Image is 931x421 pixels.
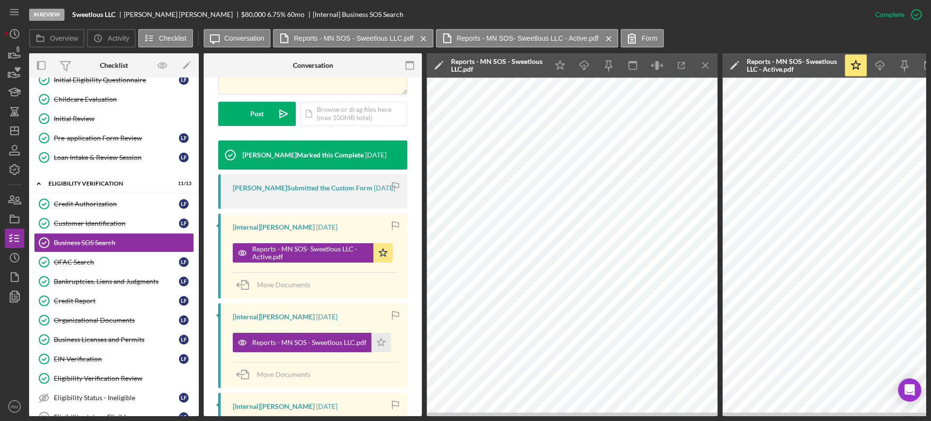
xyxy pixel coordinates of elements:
[316,223,337,231] time: 2025-07-01 14:44
[54,76,179,84] div: Initial Eligibility Questionnaire
[100,62,128,69] div: Checklist
[179,393,189,403] div: L F
[54,258,179,266] div: OFAC Search
[174,181,192,187] div: 11 / 13
[365,151,386,159] time: 2025-07-03 20:47
[87,29,135,47] button: Activity
[179,315,189,325] div: L F
[50,34,78,42] label: Overview
[316,313,337,321] time: 2025-07-01 14:44
[72,11,115,18] b: Sweetlous LLC
[242,151,364,159] div: [PERSON_NAME] Marked this Complete
[257,281,310,289] span: Move Documents
[233,273,320,297] button: Move Documents
[179,133,189,143] div: L F
[34,90,194,109] a: Childcare Evaluation
[34,252,194,272] a: OFAC SearchLF
[34,272,194,291] a: Bankruptcies, Liens and JudgmentsLF
[34,109,194,128] a: Initial Review
[179,277,189,286] div: L F
[241,11,266,18] div: $80,000
[29,9,64,21] div: In Review
[252,339,367,346] div: Reports - MN SOS - Sweetlous LLC.pdf
[250,102,264,126] div: Post
[233,362,320,387] button: Move Documents
[159,34,187,42] label: Checklist
[179,354,189,364] div: L F
[54,374,193,382] div: Eligibility Verification Review
[54,355,179,363] div: EIN Verification
[642,34,658,42] label: Form
[41,414,47,420] tspan: 11
[54,239,193,247] div: Business SOS Search
[54,95,193,103] div: Childcare Evaluation
[621,29,664,47] button: Form
[233,223,315,231] div: [Internal] [PERSON_NAME]
[233,333,391,352] button: Reports - MN SOS - Sweetlous LLC.pdf
[34,148,194,167] a: Loan Intake & Review SessionLF
[267,11,286,18] div: 6.75 %
[179,153,189,162] div: L F
[34,311,194,330] a: Organizational DocumentsLF
[233,403,315,410] div: [Internal] [PERSON_NAME]
[54,394,179,402] div: Eligibility Status - Ineligible
[34,128,194,148] a: Pre-application Form ReviewLF
[866,5,926,24] button: Complete
[898,378,921,402] div: Open Intercom Messenger
[179,257,189,267] div: L F
[34,214,194,233] a: Customer IdentificationLF
[34,70,194,90] a: Initial Eligibility QuestionnaireLF
[34,330,194,349] a: Business Licenses and PermitsLF
[436,29,619,47] button: Reports - MN SOS- Sweetlous LLC - Active.pdf
[218,102,296,126] button: Post
[233,313,315,321] div: [Internal] [PERSON_NAME]
[313,11,403,18] div: [Internal] Business SOS Search
[374,184,395,192] time: 2025-07-03 20:43
[54,219,179,227] div: Customer Identification
[124,11,241,18] div: [PERSON_NAME] [PERSON_NAME]
[233,184,372,192] div: [PERSON_NAME] Submitted the Custom Form
[48,181,167,187] div: Eligibility Verification
[11,404,18,409] text: RM
[179,199,189,209] div: L F
[179,75,189,85] div: L F
[54,413,179,421] div: Eligibility status - Eligible
[457,34,599,42] label: Reports - MN SOS- Sweetlous LLC - Active.pdf
[747,58,839,73] div: Reports - MN SOS- Sweetlous LLC - Active.pdf
[273,29,433,47] button: Reports - MN SOS - Sweetlous LLC.pdf
[54,134,179,142] div: Pre-application Form Review
[875,5,904,24] div: Complete
[34,194,194,214] a: Credit AuthorizationLF
[451,58,543,73] div: Reports - MN SOS - Sweetlous LLC.pdf
[225,34,265,42] label: Conversation
[179,218,189,228] div: L F
[293,62,333,69] div: Conversation
[287,11,305,18] div: 60 mo
[54,115,193,123] div: Initial Review
[54,297,179,305] div: Credit Report
[54,278,179,285] div: Bankruptcies, Liens and Judgments
[34,291,194,311] a: Credit ReportLF
[5,397,24,416] button: RM
[316,403,337,410] time: 2025-06-30 21:50
[34,388,194,407] a: Eligibility Status - IneligibleLF
[54,200,179,208] div: Credit Authorization
[34,349,194,369] a: EIN VerificationLF
[29,29,84,47] button: Overview
[108,34,129,42] label: Activity
[294,34,414,42] label: Reports - MN SOS - Sweetlous LLC.pdf
[257,370,310,378] span: Move Documents
[138,29,193,47] button: Checklist
[233,243,393,263] button: Reports - MN SOS- Sweetlous LLC - Active.pdf
[54,316,179,324] div: Organizational Documents
[54,336,179,343] div: Business Licenses and Permits
[179,335,189,344] div: L F
[54,154,179,161] div: Loan Intake & Review Session
[34,233,194,252] a: Business SOS Search
[204,29,271,47] button: Conversation
[252,245,369,261] div: Reports - MN SOS- Sweetlous LLC - Active.pdf
[179,296,189,306] div: L F
[34,369,194,388] a: Eligibility Verification Review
